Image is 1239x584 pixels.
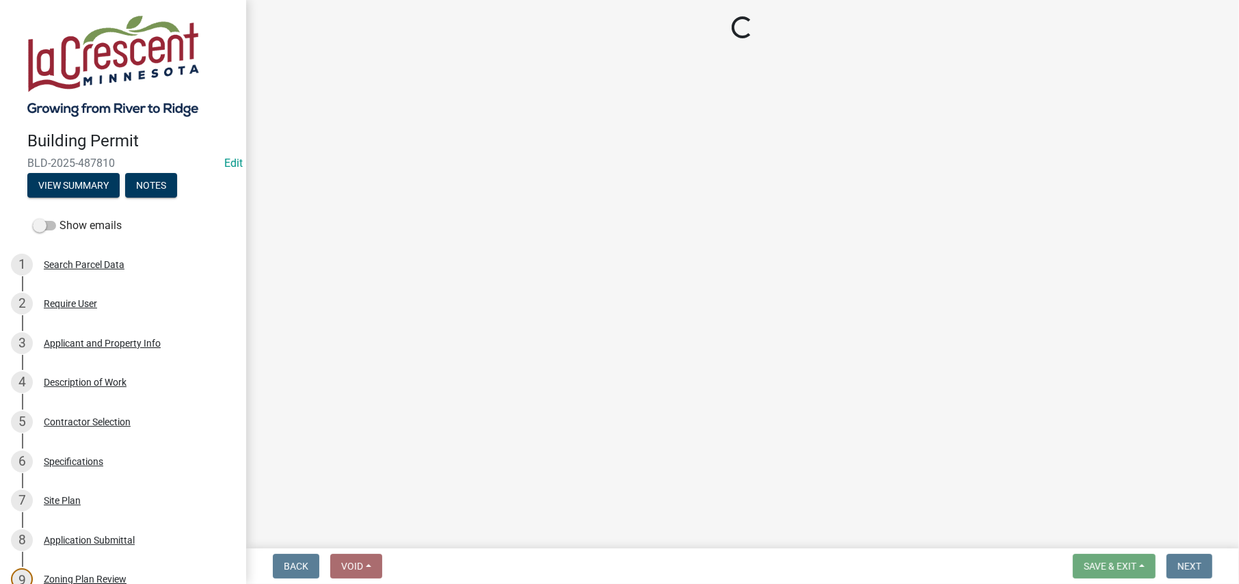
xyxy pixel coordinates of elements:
label: Show emails [33,217,122,234]
button: Save & Exit [1073,554,1156,579]
span: BLD-2025-487810 [27,157,219,170]
div: Contractor Selection [44,417,131,427]
wm-modal-confirm: Notes [125,181,177,191]
div: 4 [11,371,33,393]
div: Zoning Plan Review [44,574,126,584]
div: Application Submittal [44,535,135,545]
div: 5 [11,411,33,433]
div: Search Parcel Data [44,260,124,269]
div: Description of Work [44,377,126,387]
button: Void [330,554,382,579]
div: Specifications [44,457,103,466]
button: Next [1167,554,1212,579]
a: Edit [224,157,243,170]
button: Back [273,554,319,579]
wm-modal-confirm: Summary [27,181,120,191]
button: Notes [125,173,177,198]
div: Applicant and Property Info [44,339,161,348]
div: 2 [11,293,33,315]
div: 1 [11,254,33,276]
img: City of La Crescent, Minnesota [27,14,199,117]
wm-modal-confirm: Edit Application Number [224,157,243,170]
span: Save & Exit [1084,561,1136,572]
div: 7 [11,490,33,512]
div: 8 [11,529,33,551]
div: 3 [11,332,33,354]
button: View Summary [27,173,120,198]
span: Next [1177,561,1201,572]
h4: Building Permit [27,131,235,151]
span: Back [284,561,308,572]
div: 6 [11,451,33,473]
span: Void [341,561,363,572]
div: Require User [44,299,97,308]
div: Site Plan [44,496,81,505]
